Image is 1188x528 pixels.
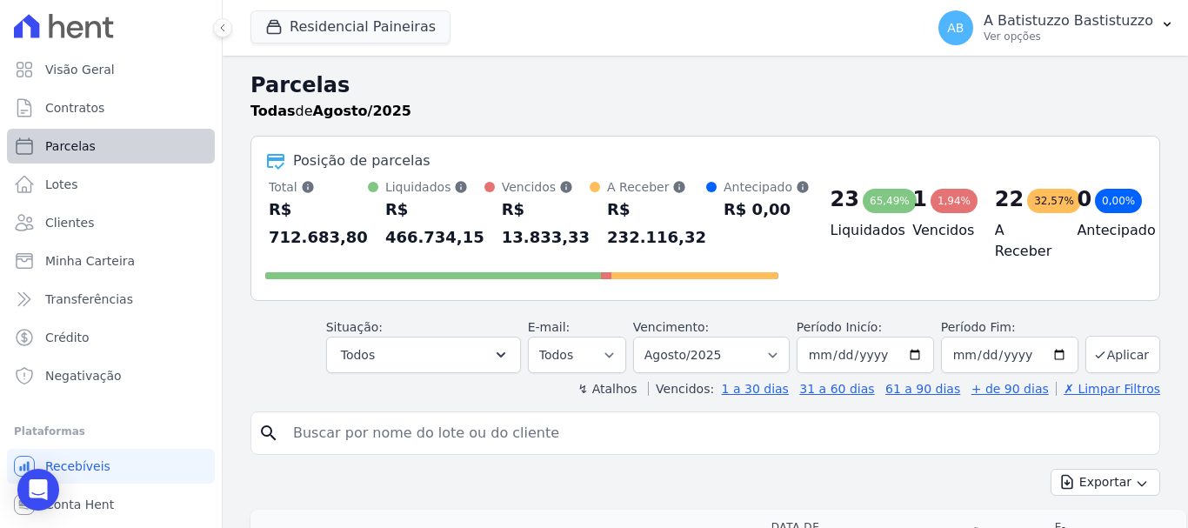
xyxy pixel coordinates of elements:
[250,101,411,122] p: de
[313,103,411,119] strong: Agosto/2025
[607,178,706,196] div: A Receber
[799,382,874,396] a: 31 a 60 dias
[941,318,1078,337] label: Período Fim:
[984,12,1153,30] p: A Batistuzzo Bastistuzzo
[45,291,133,308] span: Transferências
[45,176,78,193] span: Lotes
[283,416,1152,451] input: Buscar por nome do lote ou do cliente
[577,382,637,396] label: ↯ Atalhos
[258,423,279,444] i: search
[931,189,978,213] div: 1,94%
[385,196,484,251] div: R$ 466.734,15
[45,496,114,513] span: Conta Hent
[722,382,789,396] a: 1 a 30 dias
[995,220,1050,262] h4: A Receber
[269,178,368,196] div: Total
[971,382,1049,396] a: + de 90 dias
[7,52,215,87] a: Visão Geral
[45,329,90,346] span: Crédito
[863,189,917,213] div: 65,49%
[45,61,115,78] span: Visão Geral
[45,367,122,384] span: Negativação
[502,196,590,251] div: R$ 13.833,33
[250,70,1160,101] h2: Parcelas
[633,320,709,334] label: Vencimento:
[45,214,94,231] span: Clientes
[7,487,215,522] a: Conta Hent
[947,22,964,34] span: AB
[1027,189,1081,213] div: 32,57%
[326,320,383,334] label: Situação:
[7,320,215,355] a: Crédito
[45,137,96,155] span: Parcelas
[797,320,882,334] label: Período Inicío:
[912,185,927,213] div: 1
[7,449,215,484] a: Recebíveis
[7,282,215,317] a: Transferências
[607,196,706,251] div: R$ 232.116,32
[831,220,885,241] h4: Liquidados
[45,252,135,270] span: Minha Carteira
[1051,469,1160,496] button: Exportar
[293,150,430,171] div: Posição de parcelas
[1085,336,1160,373] button: Aplicar
[7,358,215,393] a: Negativação
[831,185,859,213] div: 23
[528,320,571,334] label: E-mail:
[250,10,451,43] button: Residencial Paineiras
[250,103,296,119] strong: Todas
[45,458,110,475] span: Recebíveis
[1077,185,1091,213] div: 0
[1077,220,1131,241] h4: Antecipado
[724,178,810,196] div: Antecipado
[984,30,1153,43] p: Ver opções
[7,205,215,240] a: Clientes
[724,196,810,224] div: R$ 0,00
[17,469,59,511] div: Open Intercom Messenger
[1095,189,1142,213] div: 0,00%
[995,185,1024,213] div: 22
[7,129,215,164] a: Parcelas
[7,244,215,278] a: Minha Carteira
[7,90,215,125] a: Contratos
[341,344,375,365] span: Todos
[912,220,967,241] h4: Vencidos
[326,337,521,373] button: Todos
[924,3,1188,52] button: AB A Batistuzzo Bastistuzzo Ver opções
[269,196,368,251] div: R$ 712.683,80
[14,421,208,442] div: Plataformas
[1056,382,1160,396] a: ✗ Limpar Filtros
[45,99,104,117] span: Contratos
[385,178,484,196] div: Liquidados
[502,178,590,196] div: Vencidos
[648,382,714,396] label: Vencidos:
[7,167,215,202] a: Lotes
[885,382,960,396] a: 61 a 90 dias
